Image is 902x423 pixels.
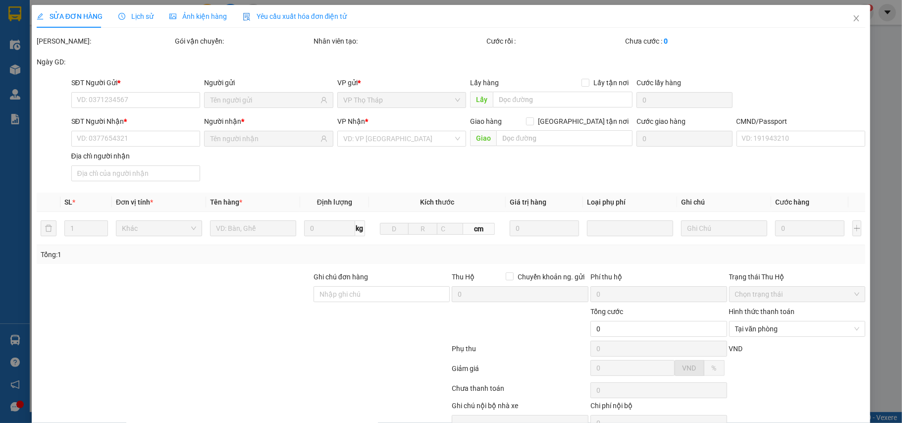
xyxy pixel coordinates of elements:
[493,92,633,107] input: Dọc đường
[729,345,743,353] span: VND
[37,12,103,20] span: SỬA ĐƠN HÀNG
[729,308,795,316] label: Hình thức thanh toán
[470,130,496,146] span: Giao
[452,400,588,415] div: Ghi chú nội bộ nhà xe
[637,117,686,125] label: Cước giao hàng
[470,79,499,87] span: Lấy hàng
[852,220,862,236] button: plus
[590,308,623,316] span: Tổng cước
[210,133,318,144] input: Tên người nhận
[71,151,201,161] div: Địa chỉ người nhận
[314,286,450,302] input: Ghi chú đơn hàng
[637,92,732,108] input: Cước lấy hàng
[452,273,475,281] span: Thu Hộ
[737,116,866,127] div: CMND/Passport
[589,77,633,88] span: Lấy tận nơi
[514,271,588,282] span: Chuyển khoản ng. gửi
[337,117,365,125] span: VP Nhận
[320,97,327,104] span: user
[683,364,696,372] span: VND
[510,220,579,236] input: 0
[37,56,173,67] div: Ngày GD:
[243,13,251,21] img: icon
[534,116,633,127] span: [GEOGRAPHIC_DATA] tận nơi
[451,343,589,361] div: Phụ thu
[317,198,352,206] span: Định lượng
[204,116,333,127] div: Người nhận
[677,193,771,212] th: Ghi chú
[775,198,809,206] span: Cước hàng
[451,363,589,380] div: Giảm giá
[122,221,196,236] span: Khác
[852,14,860,22] span: close
[71,116,201,127] div: SĐT Người Nhận
[116,198,153,206] span: Đơn vị tính
[729,271,866,282] div: Trạng thái Thu Hộ
[169,13,176,20] span: picture
[463,223,495,235] span: cm
[380,223,409,235] input: D
[843,5,870,33] button: Close
[637,79,681,87] label: Cước lấy hàng
[314,273,368,281] label: Ghi chú đơn hàng
[510,198,546,206] span: Giá trị hàng
[41,220,56,236] button: delete
[71,165,201,181] input: Địa chỉ của người nhận
[210,198,242,206] span: Tên hàng
[681,220,767,236] input: Ghi Chú
[451,383,589,400] div: Chưa thanh toán
[337,77,467,88] div: VP gửi
[590,271,727,286] div: Phí thu hộ
[590,400,727,415] div: Chi phí nội bộ
[775,220,845,236] input: 0
[420,198,454,206] span: Kích thước
[37,13,44,20] span: edit
[175,36,312,47] div: Gói vận chuyển:
[314,36,484,47] div: Nhân viên tạo:
[169,12,227,20] span: Ảnh kiện hàng
[320,135,327,142] span: user
[210,95,318,106] input: Tên người gửi
[496,130,633,146] input: Dọc đường
[343,93,461,107] span: VP Thọ Tháp
[210,220,296,236] input: VD: Bàn, Ghế
[355,220,365,236] span: kg
[735,321,860,336] span: Tại văn phòng
[470,117,502,125] span: Giao hàng
[664,37,668,45] b: 0
[470,92,493,107] span: Lấy
[37,36,173,47] div: [PERSON_NAME]:
[486,36,623,47] div: Cước rồi :
[712,364,717,372] span: %
[583,193,677,212] th: Loại phụ phí
[243,12,347,20] span: Yêu cầu xuất hóa đơn điện tử
[118,12,154,20] span: Lịch sử
[637,131,732,147] input: Cước giao hàng
[71,77,201,88] div: SĐT Người Gửi
[118,13,125,20] span: clock-circle
[41,249,349,260] div: Tổng: 1
[625,36,762,47] div: Chưa cước :
[64,198,72,206] span: SL
[437,223,463,235] input: C
[204,77,333,88] div: Người gửi
[735,287,860,302] span: Chọn trạng thái
[408,223,437,235] input: R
